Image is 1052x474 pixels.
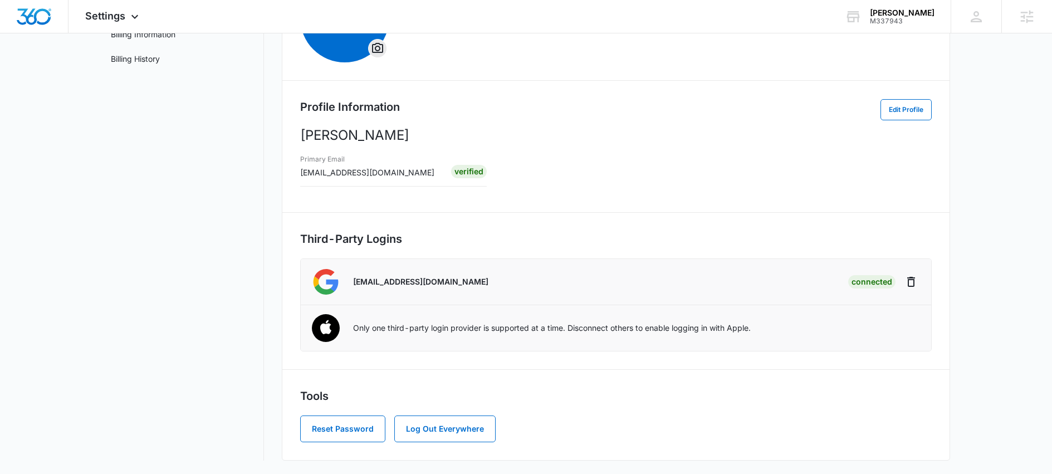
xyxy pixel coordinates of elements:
[300,388,932,404] h2: Tools
[300,168,434,177] span: [EMAIL_ADDRESS][DOMAIN_NAME]
[880,99,932,120] button: Edit Profile
[300,99,400,115] h2: Profile Information
[451,165,487,178] div: Verified
[902,273,920,291] button: Disconnect
[111,28,175,40] a: Billing Information
[300,154,434,164] h3: Primary Email
[312,268,340,296] img: Google
[353,323,751,333] p: Only one third-party login provider is supported at a time. Disconnect others to enable logging i...
[300,125,932,145] p: [PERSON_NAME]
[305,308,347,350] img: Apple
[85,10,125,22] span: Settings
[848,275,896,289] div: Connected
[870,8,934,17] div: account name
[353,277,488,287] p: [EMAIL_ADDRESS][DOMAIN_NAME]
[300,416,385,442] button: Reset Password
[111,53,160,65] a: Billing History
[300,231,932,247] h2: Third-Party Logins
[870,17,934,25] div: account id
[369,40,386,57] button: Overflow Menu
[394,416,496,442] button: Log Out Everywhere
